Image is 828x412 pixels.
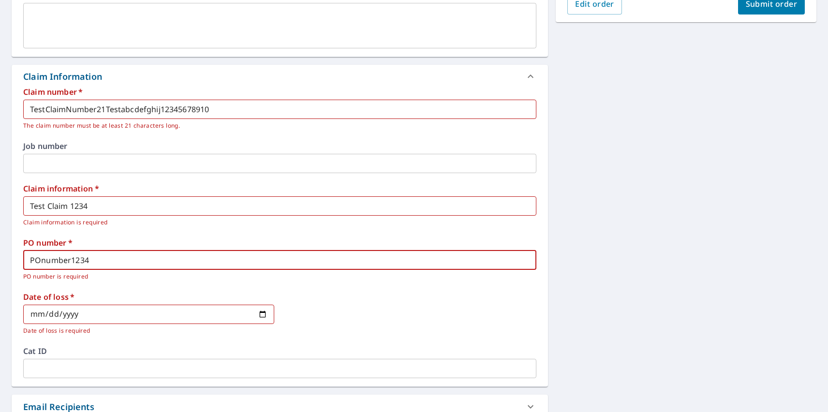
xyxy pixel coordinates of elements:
[23,218,530,227] p: Claim information is required
[23,121,530,131] p: The claim number must be at least 21 characters long.
[12,65,548,88] div: Claim Information
[23,142,536,150] label: Job number
[23,326,267,336] p: Date of loss is required
[23,185,536,192] label: Claim information
[23,88,536,96] label: Claim number
[23,347,536,355] label: Cat ID
[23,239,536,247] label: PO number
[23,70,102,83] div: Claim Information
[23,272,530,281] p: PO number is required
[23,293,274,301] label: Date of loss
